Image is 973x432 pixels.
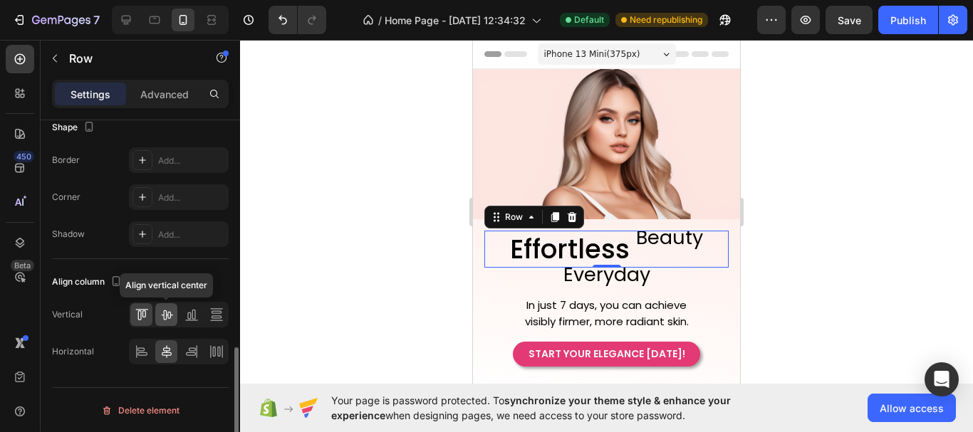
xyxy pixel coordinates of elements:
span: / [378,13,382,28]
div: Vertical [52,308,83,321]
span: Need republishing [630,14,702,26]
span: Your page is password protected. To when designing pages, we need access to your store password. [331,393,786,423]
span: Save [838,14,861,26]
div: Add... [158,154,225,167]
div: Undo/Redo [269,6,326,34]
div: 450 [14,151,34,162]
div: Delete element [101,402,179,419]
div: Shadow [52,228,85,241]
div: Horizontal [52,345,94,358]
div: Corner [52,191,80,204]
div: Add... [158,191,225,204]
button: Delete element [52,399,229,422]
div: Align column [52,273,125,292]
p: Advanced [140,87,189,102]
p: 7 [93,11,100,28]
div: Shape [52,118,98,137]
span: synchronize your theme style & enhance your experience [331,394,731,421]
div: Publish [890,13,926,28]
div: Open Intercom Messenger [925,362,959,396]
button: Allow access [868,394,956,422]
div: Border [52,154,80,167]
p: Settings [71,87,110,102]
button: Save [826,6,873,34]
div: Add... [158,228,225,241]
span: Home Page - [DATE] 12:34:32 [385,13,526,28]
button: Publish [878,6,938,34]
p: Row [69,50,190,67]
span: Allow access [880,401,944,416]
iframe: Design area [473,40,740,384]
span: Default [574,14,604,26]
div: Beta [11,260,34,271]
button: 7 [6,6,106,34]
